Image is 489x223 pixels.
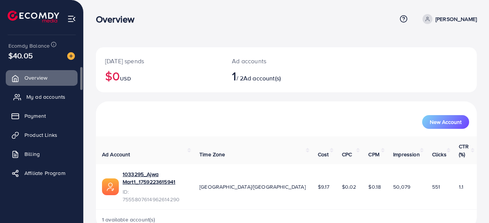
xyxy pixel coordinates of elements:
span: CPC [342,151,352,158]
span: CTR (%) [459,143,469,158]
span: 50,079 [393,183,410,191]
span: 1.1 [459,183,463,191]
span: $0.02 [342,183,356,191]
span: 551 [432,183,440,191]
span: 1 [232,67,236,85]
h2: / 2 [232,69,309,83]
img: menu [67,14,76,23]
a: My ad accounts [6,89,78,104]
span: $40.05 [8,50,33,61]
span: CPM [368,151,379,158]
span: ID: 7555807614962614290 [123,188,187,204]
span: Ad Account [102,151,130,158]
a: Affiliate Program [6,165,78,181]
span: USD [120,75,131,82]
img: ic-ads-acc.e4c84228.svg [102,178,119,195]
a: [PERSON_NAME] [419,14,477,24]
span: Cost [318,151,329,158]
span: Time Zone [199,151,225,158]
h3: Overview [96,14,141,25]
span: [GEOGRAPHIC_DATA]/[GEOGRAPHIC_DATA] [199,183,306,191]
h2: $0 [105,69,214,83]
span: Clicks [432,151,447,158]
span: New Account [430,119,461,125]
span: Payment [24,112,46,120]
a: Payment [6,108,78,124]
img: logo [8,11,59,22]
span: Affiliate Program [24,169,65,177]
a: Billing [6,146,78,162]
button: New Account [422,115,469,129]
p: [PERSON_NAME] [436,14,477,24]
p: [DATE] spends [105,56,214,66]
p: Ad accounts [232,56,309,66]
span: Impression [393,151,420,158]
img: image [67,52,75,60]
span: Overview [24,74,47,82]
span: $9.17 [318,183,330,191]
span: $0.18 [368,183,381,191]
span: Product Links [24,131,57,139]
span: Billing [24,150,40,158]
span: Ecomdy Balance [8,42,50,50]
a: Product Links [6,127,78,143]
span: Ad account(s) [243,74,281,82]
a: 1033295_Ajwa Mart1_1759223615941 [123,170,187,186]
span: My ad accounts [26,93,65,101]
a: Overview [6,70,78,85]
